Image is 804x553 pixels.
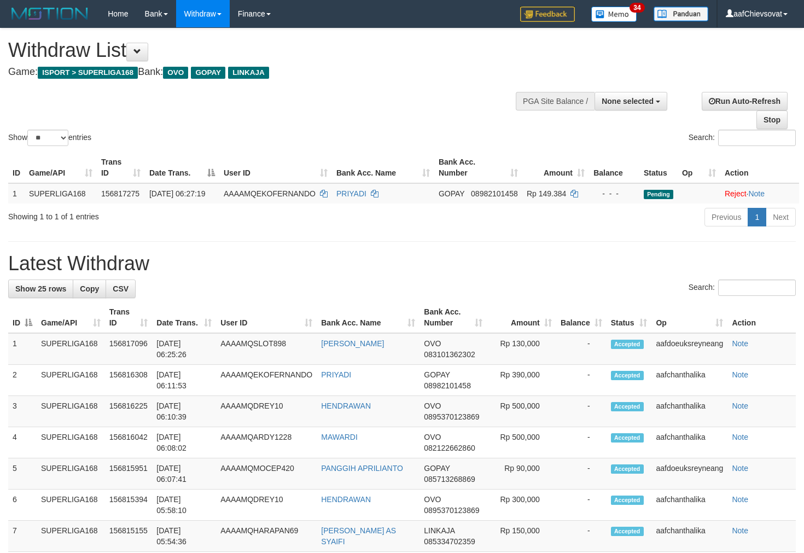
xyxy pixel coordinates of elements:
td: AAAAMQARDY1228 [216,427,317,458]
td: Rp 500,000 [487,396,556,427]
td: Rp 130,000 [487,333,556,365]
td: - [556,521,607,552]
select: Showentries [27,130,68,146]
td: aafdoeuksreyneang [651,458,727,490]
a: [PERSON_NAME] [321,339,384,348]
a: Stop [756,110,788,129]
th: Action [720,152,799,183]
td: [DATE] 06:25:26 [152,333,216,365]
th: Date Trans.: activate to sort column descending [145,152,219,183]
a: Note [732,464,748,473]
td: SUPERLIGA168 [37,490,105,521]
td: 156817096 [105,333,153,365]
h1: Latest Withdraw [8,253,796,275]
td: 156815394 [105,490,153,521]
label: Show entries [8,130,91,146]
a: Note [732,433,748,441]
a: Previous [704,208,748,226]
span: None selected [602,97,654,106]
th: ID [8,152,25,183]
td: 156816042 [105,427,153,458]
a: Copy [73,280,106,298]
label: Search: [689,280,796,296]
a: Note [732,370,748,379]
span: CSV [113,284,129,293]
td: SUPERLIGA168 [37,458,105,490]
a: Note [732,495,748,504]
td: Rp 150,000 [487,521,556,552]
th: Amount: activate to sort column ascending [522,152,589,183]
img: panduan.png [654,7,708,21]
span: Copy 0895370123869 to clipboard [424,506,479,515]
td: 1 [8,333,37,365]
td: 3 [8,396,37,427]
span: Accepted [611,340,644,349]
span: OVO [424,339,441,348]
th: Trans ID: activate to sort column ascending [105,302,153,333]
td: · [720,183,799,203]
span: GOPAY [424,464,450,473]
a: 1 [748,208,766,226]
th: Status [639,152,678,183]
span: Show 25 rows [15,284,66,293]
span: Accepted [611,464,644,474]
a: Reject [725,189,747,198]
td: AAAAMQEKOFERNANDO [216,365,317,396]
span: OVO [163,67,188,79]
span: OVO [424,401,441,410]
button: None selected [595,92,667,110]
td: [DATE] 06:07:41 [152,458,216,490]
td: SUPERLIGA168 [25,183,97,203]
td: aafchanthalika [651,427,727,458]
span: Copy 085713268869 to clipboard [424,475,475,484]
td: [DATE] 05:58:10 [152,490,216,521]
th: Status: activate to sort column ascending [607,302,652,333]
span: Copy 082122662860 to clipboard [424,444,475,452]
a: Note [732,401,748,410]
th: Balance [589,152,639,183]
td: Rp 90,000 [487,458,556,490]
span: Accepted [611,433,644,443]
span: OVO [424,433,441,441]
th: Op: activate to sort column ascending [651,302,727,333]
img: Button%20Memo.svg [591,7,637,22]
th: User ID: activate to sort column ascending [216,302,317,333]
td: AAAAMQHARAPAN69 [216,521,317,552]
td: [DATE] 06:11:53 [152,365,216,396]
td: 2 [8,365,37,396]
th: Bank Acc. Number: activate to sort column ascending [420,302,487,333]
a: PRIYADI [336,189,366,198]
td: aafchanthalika [651,396,727,427]
h4: Game: Bank: [8,67,525,78]
td: Rp 390,000 [487,365,556,396]
td: SUPERLIGA168 [37,396,105,427]
td: 6 [8,490,37,521]
span: Pending [644,190,673,199]
td: 156816308 [105,365,153,396]
td: AAAAMQDREY10 [216,396,317,427]
a: Run Auto-Refresh [702,92,788,110]
td: 7 [8,521,37,552]
th: Bank Acc. Number: activate to sort column ascending [434,152,522,183]
th: Balance: activate to sort column ascending [556,302,607,333]
span: OVO [424,495,441,504]
a: HENDRAWAN [321,495,371,504]
a: Note [732,339,748,348]
td: AAAAMQMOCEP420 [216,458,317,490]
th: Game/API: activate to sort column ascending [25,152,97,183]
span: Accepted [611,496,644,505]
img: Feedback.jpg [520,7,575,22]
td: - [556,427,607,458]
td: - [556,396,607,427]
td: SUPERLIGA168 [37,365,105,396]
span: AAAAMQEKOFERNANDO [224,189,316,198]
td: 5 [8,458,37,490]
span: Copy 083101362302 to clipboard [424,350,475,359]
div: Showing 1 to 1 of 1 entries [8,207,327,222]
span: 156817275 [101,189,139,198]
a: MAWARDI [321,433,358,441]
th: Bank Acc. Name: activate to sort column ascending [332,152,434,183]
a: Note [732,526,748,535]
span: GOPAY [191,67,225,79]
th: Trans ID: activate to sort column ascending [97,152,145,183]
